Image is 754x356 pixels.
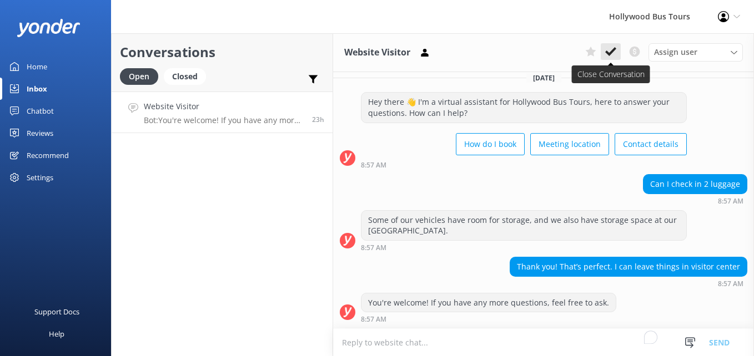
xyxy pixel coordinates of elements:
[112,91,333,133] a: Website VisitorBot:You're welcome! If you have any more questions, feel free to ask.23h
[17,19,81,37] img: yonder-white-logo.png
[164,68,206,85] div: Closed
[144,115,304,125] p: Bot: You're welcome! If you have any more questions, feel free to ask.
[333,329,754,356] textarea: To enrich screen reader interactions, please activate Accessibility in Grammarly extension settings
[34,301,79,323] div: Support Docs
[361,245,386,251] strong: 8:57 AM
[361,93,686,122] div: Hey there 👋 I'm a virtual assistant for Hollywood Bus Tours, here to answer your questions. How c...
[361,293,616,312] div: You're welcome! If you have any more questions, feel free to ask.
[120,42,324,63] h2: Conversations
[361,162,386,169] strong: 8:57 AM
[530,133,609,155] button: Meeting location
[312,115,324,124] span: Oct 06 2025 08:57am (UTC -07:00) America/Tijuana
[27,78,47,100] div: Inbox
[144,100,304,113] h4: Website Visitor
[718,198,743,205] strong: 8:57 AM
[164,70,212,82] a: Closed
[120,68,158,85] div: Open
[361,315,616,323] div: Oct 06 2025 08:57am (UTC -07:00) America/Tijuana
[510,279,747,287] div: Oct 06 2025 08:57am (UTC -07:00) America/Tijuana
[27,100,54,122] div: Chatbot
[510,257,747,276] div: Thank you! That’s perfect. I can leave things in visitor center
[27,122,53,144] div: Reviews
[456,133,525,155] button: How do I book
[344,45,410,60] h3: Website Visitor
[615,133,687,155] button: Contact details
[643,197,747,205] div: Oct 06 2025 08:57am (UTC -07:00) America/Tijuana
[27,166,53,189] div: Settings
[361,316,386,323] strong: 8:57 AM
[361,243,687,251] div: Oct 06 2025 08:57am (UTC -07:00) America/Tijuana
[526,73,561,83] span: [DATE]
[120,70,164,82] a: Open
[49,323,64,345] div: Help
[644,175,747,194] div: Can I check in 2 luggage
[361,161,687,169] div: Oct 06 2025 08:57am (UTC -07:00) America/Tijuana
[654,46,697,58] span: Assign user
[27,55,47,78] div: Home
[27,144,69,166] div: Recommend
[718,281,743,287] strong: 8:57 AM
[649,43,743,61] div: Assign User
[361,211,686,240] div: Some of our vehicles have room for storage, and we also have storage space at our [GEOGRAPHIC_DATA].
